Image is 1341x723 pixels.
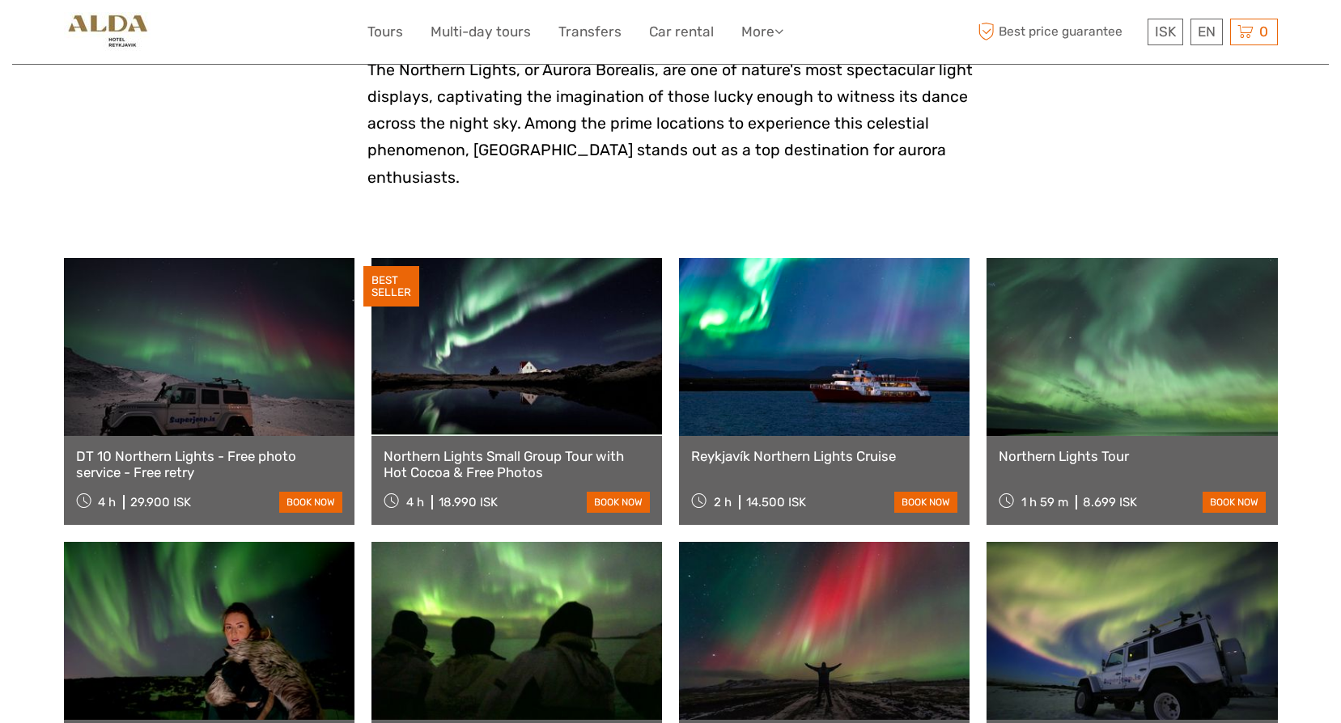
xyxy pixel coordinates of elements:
span: The Northern Lights, or Aurora Borealis, are one of nature's most spectacular light displays, cap... [367,61,973,187]
span: Best price guarantee [974,19,1144,45]
span: 0 [1257,23,1271,40]
p: We're away right now. Please check back later! [23,28,183,41]
div: 8.699 ISK [1083,495,1137,509]
div: 29.900 ISK [130,495,191,509]
a: Car rental [649,20,714,44]
span: ISK [1155,23,1176,40]
div: 14.500 ISK [746,495,806,509]
span: 4 h [406,495,424,509]
a: book now [1203,492,1266,513]
a: Multi-day tours [431,20,531,44]
a: Reykjavík Northern Lights Cruise [691,448,957,464]
a: book now [894,492,957,513]
a: book now [587,492,650,513]
a: DT 10 Northern Lights - Free photo service - Free retry [76,448,342,481]
span: 4 h [98,495,116,509]
a: Transfers [558,20,622,44]
a: Northern Lights Small Group Tour with Hot Cocoa & Free Photos [384,448,650,481]
span: 2 h [714,495,732,509]
img: 35-b105ef13-f109-4795-bb9f-516171ac12fd_logo_small.jpg [64,12,151,52]
a: book now [279,492,342,513]
a: Northern Lights Tour [999,448,1265,464]
a: Tours [367,20,403,44]
div: BEST SELLER [363,266,419,307]
div: EN [1190,19,1223,45]
div: 18.990 ISK [439,495,498,509]
button: Open LiveChat chat widget [186,25,206,44]
a: More [741,20,783,44]
span: 1 h 59 m [1021,495,1068,509]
